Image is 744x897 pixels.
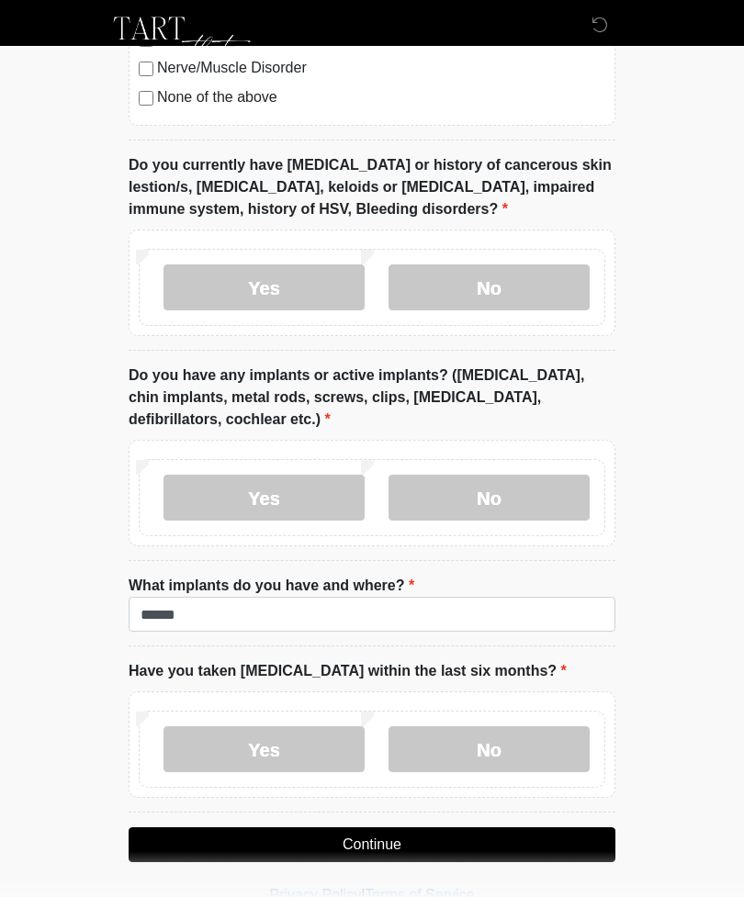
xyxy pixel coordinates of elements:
label: Do you currently have [MEDICAL_DATA] or history of cancerous skin lestion/s, [MEDICAL_DATA], kelo... [129,154,615,220]
button: Continue [129,827,615,862]
img: TART Aesthetics, LLC Logo [110,14,256,69]
label: What implants do you have and where? [129,575,414,597]
label: Have you taken [MEDICAL_DATA] within the last six months? [129,660,567,682]
label: No [389,475,590,521]
label: No [389,726,590,772]
label: No [389,264,590,310]
label: None of the above [157,86,605,108]
label: Do you have any implants or active implants? ([MEDICAL_DATA], chin implants, metal rods, screws, ... [129,364,615,431]
label: Yes [163,264,365,310]
input: None of the above [139,91,153,106]
label: Yes [163,475,365,521]
label: Yes [163,726,365,772]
